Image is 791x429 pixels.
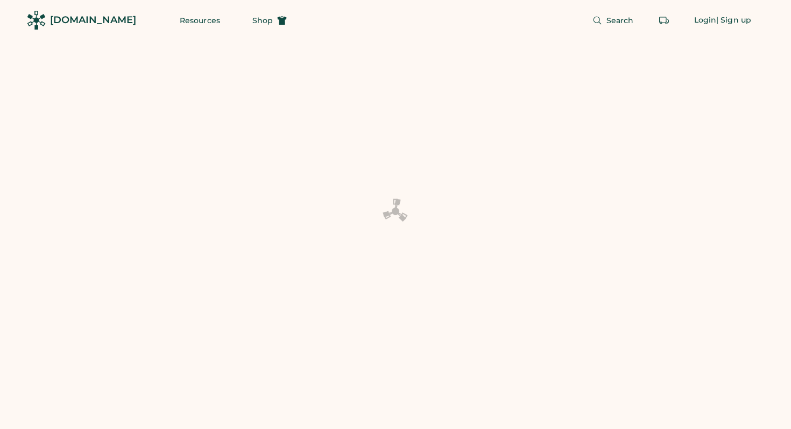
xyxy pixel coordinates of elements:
[653,10,675,31] button: Retrieve an order
[383,198,408,225] img: Platens-Black-Loader-Spin-rich%20black.webp
[239,10,300,31] button: Shop
[716,15,751,26] div: | Sign up
[580,10,647,31] button: Search
[167,10,233,31] button: Resources
[50,13,136,27] div: [DOMAIN_NAME]
[606,17,634,24] span: Search
[252,17,273,24] span: Shop
[694,15,717,26] div: Login
[27,11,46,30] img: Rendered Logo - Screens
